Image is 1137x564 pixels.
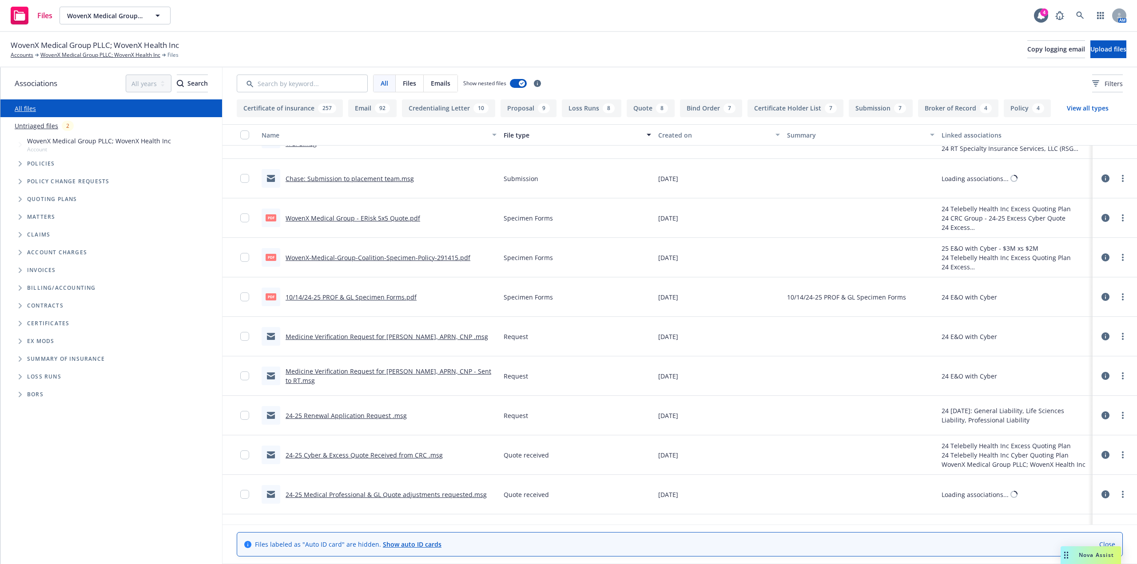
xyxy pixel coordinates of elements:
[504,253,553,262] span: Specimen Forms
[942,490,1009,499] div: Loading associations...
[980,103,992,113] div: 4
[942,253,1089,262] div: 24 Telebelly Health Inc Excess Quoting Plan
[942,262,1089,272] div: 24 Excess
[724,103,735,113] div: 7
[348,99,397,117] button: Email
[11,39,179,51] span: WovenX Medical Group PLLC; WovenX Health Inc
[894,103,906,113] div: 7
[0,279,222,403] div: Folder Tree Example
[27,268,56,273] span: Invoices
[27,374,61,379] span: Loss Runs
[1117,173,1128,184] a: more
[680,99,742,117] button: Bind Order
[656,103,668,113] div: 8
[655,124,783,146] button: Created on
[942,144,1089,153] div: 24 RT Specialty Insurance Services, LLC (RSG Specialty, LLC)
[658,371,678,381] span: [DATE]
[658,332,678,341] span: [DATE]
[27,197,77,202] span: Quoting plans
[658,174,678,183] span: [DATE]
[27,321,69,326] span: Certificates
[240,253,249,262] input: Toggle Row Selected
[1117,213,1128,223] a: more
[0,134,222,279] div: Tree Example
[266,254,276,260] span: pdf
[27,356,105,362] span: Summary of insurance
[1027,40,1085,58] button: Copy logging email
[240,174,249,183] input: Toggle Row Selected
[27,250,87,255] span: Account charges
[15,104,36,113] a: All files
[403,79,416,88] span: Files
[27,232,50,237] span: Claims
[240,292,249,301] input: Toggle Row Selected
[562,99,621,117] button: Loss Runs
[942,244,1089,253] div: 25 E&O with Cyber - $3M xs $2M
[1117,252,1128,263] a: more
[1032,103,1044,113] div: 4
[286,411,407,420] a: 24-25 Renewal Application Request .msg
[504,213,553,223] span: Specimen Forms
[504,130,641,140] div: File type
[787,292,906,302] span: 10/14/24-25 PROF & GL Specimen Forms
[167,51,179,59] span: Files
[27,392,44,397] span: BORs
[27,303,64,308] span: Contracts
[1053,99,1123,117] button: View all types
[15,121,58,130] a: Untriaged files
[942,204,1089,213] div: 24 Telebelly Health Inc Excess Quoting Plan
[1117,371,1128,381] a: more
[240,411,249,420] input: Toggle Row Selected
[402,99,495,117] button: Credentialing Letter
[286,293,417,301] a: 10/14/24-25 PROF & GL Specimen Forms.pdf
[1061,546,1121,564] button: Nova Assist
[504,371,528,381] span: Request
[1117,450,1128,460] a: more
[504,411,528,420] span: Request
[658,130,770,140] div: Created on
[27,179,109,184] span: Policy change requests
[258,124,500,146] button: Name
[40,51,160,59] a: WovenX Medical Group PLLC; WovenX Health Inc
[783,124,938,146] button: Summary
[1051,7,1069,24] a: Report a Bug
[658,292,678,302] span: [DATE]
[504,490,549,499] span: Quote received
[27,146,171,153] span: Account
[658,253,678,262] span: [DATE]
[658,490,678,499] span: [DATE]
[1090,45,1126,53] span: Upload files
[240,332,249,341] input: Toggle Row Selected
[1079,551,1114,559] span: Nova Assist
[504,174,538,183] span: Submission
[627,99,675,117] button: Quote
[27,136,171,146] span: WovenX Medical Group PLLC; WovenX Health Inc
[67,11,144,20] span: WovenX Medical Group PLLC; WovenX Health Inc
[60,7,171,24] button: WovenX Medical Group PLLC; WovenX Health Inc
[1117,331,1128,342] a: more
[27,339,54,344] span: Ex Mods
[942,332,997,341] div: 24 E&O with Cyber
[62,121,74,131] div: 2
[381,79,388,88] span: All
[27,161,55,166] span: Policies
[942,406,1089,425] div: 24 [DATE]: General Liability, Life Sciences Liability, Professional Liability
[266,214,276,221] span: pdf
[942,371,997,381] div: 24 E&O with Cyber
[1061,546,1072,564] div: Drag to move
[942,450,1085,460] div: 24 Telebelly Health Inc Cyber Quoting Plan
[27,214,55,220] span: Matters
[658,213,678,223] span: [DATE]
[1092,79,1123,88] span: Filters
[1090,40,1126,58] button: Upload files
[177,80,184,87] svg: Search
[237,75,368,92] input: Search by keyword...
[240,213,249,222] input: Toggle Row Selected
[1092,7,1109,24] a: Switch app
[942,460,1085,469] div: WovenX Medical Group PLLC; WovenX Health Inc
[1027,45,1085,53] span: Copy logging email
[1092,75,1123,92] button: Filters
[286,451,443,459] a: 24-25 Cyber & Excess Quote Received from CRC .msg
[1117,489,1128,500] a: more
[1117,410,1128,421] a: more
